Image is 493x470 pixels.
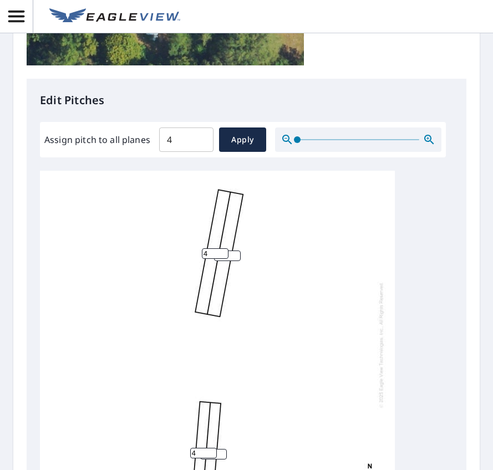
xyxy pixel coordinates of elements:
button: Apply [219,127,266,152]
label: Assign pitch to all planes [44,133,150,146]
p: Edit Pitches [40,92,453,109]
input: 00.0 [159,124,214,155]
img: EV Logo [49,8,180,25]
a: EV Logo [43,2,187,32]
span: Apply [228,133,257,147]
